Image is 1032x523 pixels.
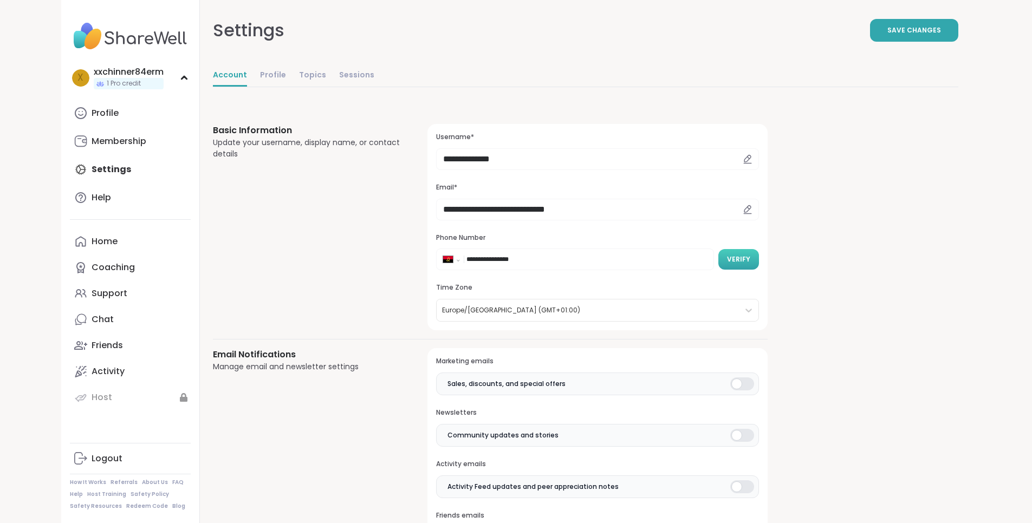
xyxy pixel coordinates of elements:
span: x [77,71,83,85]
h3: Time Zone [436,283,758,292]
a: Activity [70,358,191,384]
button: Verify [718,249,759,270]
div: Help [92,192,111,204]
div: Coaching [92,261,135,273]
a: Safety Resources [70,502,122,510]
div: Membership [92,135,146,147]
div: Settings [213,17,284,43]
h3: Phone Number [436,233,758,243]
a: FAQ [172,479,184,486]
a: Referrals [111,479,138,486]
a: Membership [70,128,191,154]
a: Redeem Code [126,502,168,510]
a: Help [70,491,83,498]
span: Verify [727,254,750,264]
h3: Activity emails [436,460,758,469]
h3: Friends emails [436,511,758,520]
a: Logout [70,446,191,472]
a: Sessions [339,65,374,87]
img: ShareWell Nav Logo [70,17,191,55]
div: Support [92,287,127,299]
a: Support [70,280,191,306]
div: Chat [92,313,114,325]
div: Profile [92,107,119,119]
span: 1 Pro credit [107,79,141,88]
div: Friends [92,339,123,351]
h3: Newsletters [436,408,758,417]
h3: Basic Information [213,124,402,137]
a: Topics [299,65,326,87]
a: Host Training [87,491,126,498]
a: Profile [260,65,286,87]
span: Activity Feed updates and peer appreciation notes [447,482,619,492]
button: Save Changes [870,19,958,42]
div: Activity [92,365,125,377]
span: Community updates and stories [447,430,559,440]
a: Blog [172,502,185,510]
a: Chat [70,306,191,332]
div: Manage email and newsletter settings [213,361,402,372]
h3: Username* [436,133,758,142]
a: Host [70,384,191,410]
h3: Marketing emails [436,357,758,366]
a: How It Works [70,479,106,486]
a: Account [213,65,247,87]
h3: Email* [436,183,758,192]
div: Home [92,236,118,247]
a: Coaching [70,254,191,280]
a: Safety Policy [131,491,169,498]
a: About Us [142,479,168,486]
div: Host [92,391,112,403]
div: xxchinner84erm [94,66,164,78]
a: Friends [70,332,191,358]
span: Sales, discounts, and special offers [447,379,566,389]
span: Save Changes [887,25,941,35]
h3: Email Notifications [213,348,402,361]
a: Profile [70,100,191,126]
a: Help [70,185,191,211]
a: Home [70,228,191,254]
div: Update your username, display name, or contact details [213,137,402,160]
div: Logout [92,453,122,465]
